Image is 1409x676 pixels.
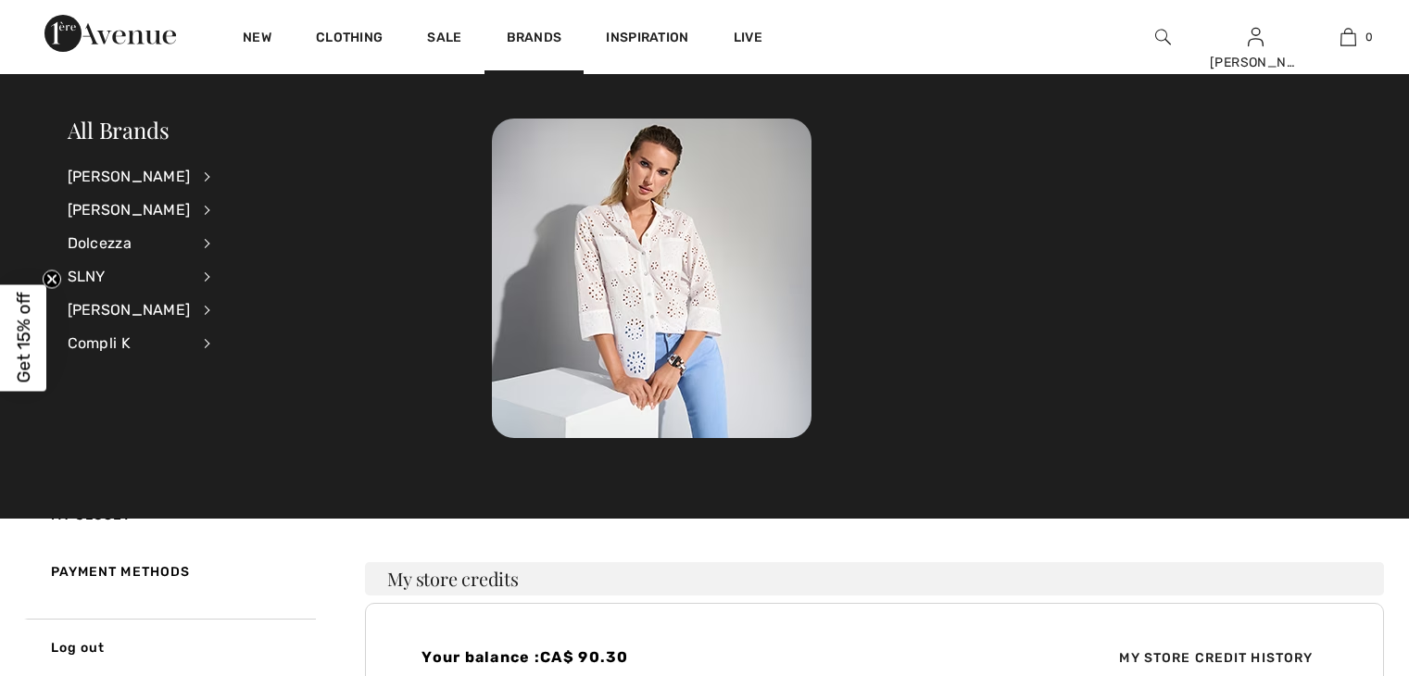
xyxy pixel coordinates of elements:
iframe: Opens a widget where you can chat to one of our agents [1291,620,1390,667]
a: 0 [1302,26,1393,48]
a: Sign In [1248,28,1264,45]
img: My Info [1248,26,1264,48]
div: SLNY [68,260,191,294]
button: Close teaser [43,270,61,289]
a: Brands [507,30,562,49]
span: Get 15% off [13,293,34,383]
div: [PERSON_NAME] [68,194,191,227]
div: [PERSON_NAME] [68,160,191,194]
h4: Your balance : [421,648,863,666]
img: 1ère Avenue [44,15,176,52]
a: All Brands [68,115,170,144]
a: Log out [24,619,316,676]
a: Sale [427,30,461,49]
span: CA$ 90.30 [540,648,629,666]
div: Compli K [68,327,191,360]
a: Live [734,28,762,47]
img: All Brands [492,119,811,438]
img: My Bag [1340,26,1356,48]
img: search the website [1155,26,1171,48]
a: All Brands [492,269,811,286]
span: 0 [1365,29,1373,45]
div: [PERSON_NAME] [1210,53,1301,72]
h3: My store credits [365,562,1384,595]
a: New [243,30,271,49]
a: Clothing [316,30,383,49]
span: My Store Credit History [1104,648,1327,668]
div: Dolcezza [68,227,191,260]
span: Inspiration [606,30,688,49]
a: Payment Methods [24,544,316,600]
div: [PERSON_NAME] [68,294,191,327]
